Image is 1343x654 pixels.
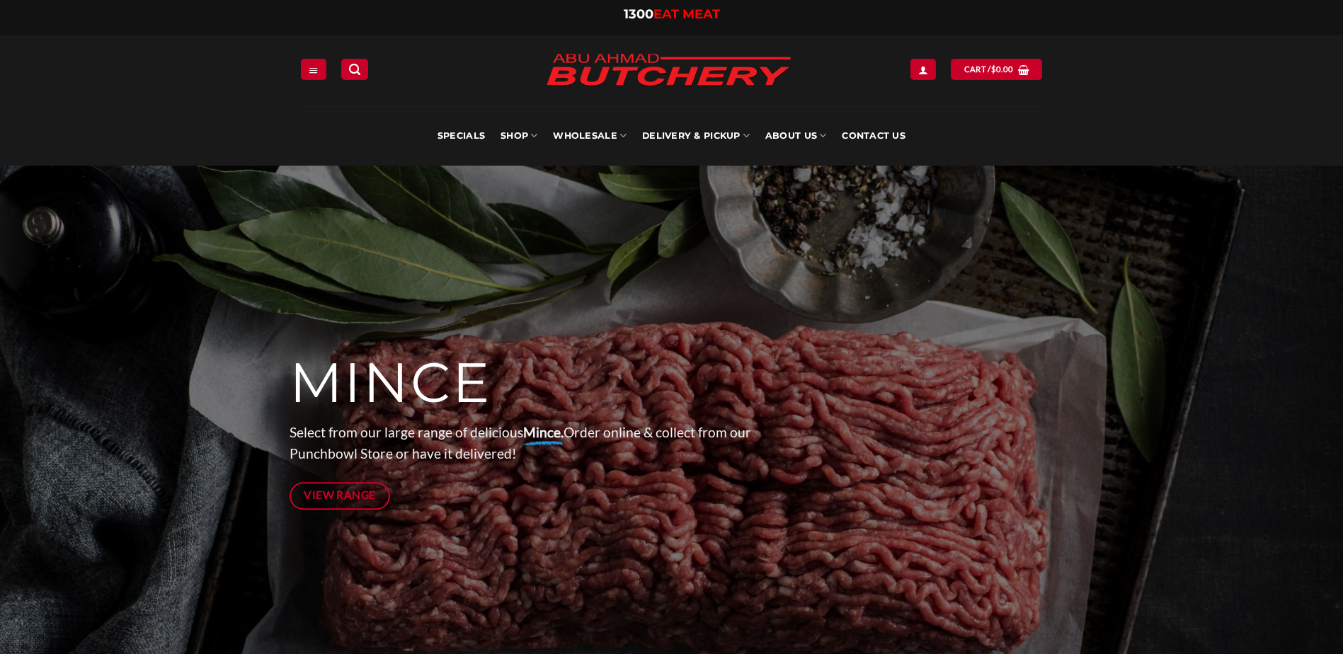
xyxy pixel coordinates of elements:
a: View cart [951,59,1042,79]
a: Delivery & Pickup [642,106,750,166]
bdi: 0.00 [991,64,1014,74]
span: MINCE [290,349,491,417]
strong: Mince. [523,424,564,440]
a: Login [910,59,936,79]
a: Contact Us [842,106,905,166]
a: 1300EAT MEAT [624,6,720,22]
a: Search [341,59,368,79]
a: SHOP [501,106,537,166]
a: Wholesale [553,106,627,166]
a: About Us [765,106,826,166]
span: View Range [304,486,376,504]
span: Select from our large range of delicious Order online & collect from our Punchbowl Store or have ... [290,424,751,462]
a: Specials [438,106,485,166]
span: $ [991,63,996,76]
span: EAT MEAT [653,6,720,22]
img: Abu Ahmad Butchery [534,44,803,98]
span: 1300 [624,6,653,22]
a: Menu [301,59,326,79]
span: Cart / [964,63,1014,76]
a: View Range [290,482,391,510]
